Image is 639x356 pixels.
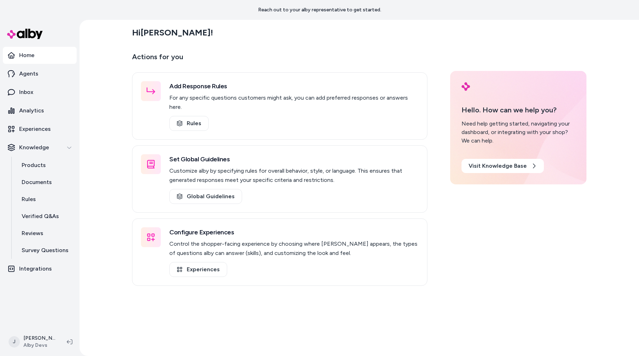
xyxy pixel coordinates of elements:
p: Rules [22,195,36,204]
a: Experiences [3,121,77,138]
p: Knowledge [19,143,49,152]
a: Products [15,157,77,174]
a: Rules [169,116,209,131]
a: Global Guidelines [169,189,242,204]
p: Agents [19,69,38,78]
p: Actions for you [132,51,427,68]
a: Agents [3,65,77,82]
h3: Configure Experiences [169,227,419,237]
p: Hello. How can we help you? [461,105,575,115]
p: Verified Q&As [22,212,59,221]
p: Survey Questions [22,246,69,255]
a: Verified Q&As [15,208,77,225]
p: Inbox [19,88,33,96]
h2: Hi [PERSON_NAME] ! [132,27,213,38]
h3: Set Global Guidelines [169,154,419,164]
div: Need help getting started, navigating your dashboard, or integrating with your shop? We can help. [461,119,575,145]
p: Reviews [22,229,43,238]
a: Reviews [15,225,77,242]
button: Knowledge [3,139,77,156]
a: Visit Knowledge Base [461,159,544,173]
a: Survey Questions [15,242,77,259]
p: Experiences [19,125,51,133]
p: Documents [22,178,52,187]
a: Rules [15,191,77,208]
img: alby Logo [461,82,470,91]
p: Customize alby by specifying rules for overall behavior, style, or language. This ensures that ge... [169,166,419,185]
span: J [9,336,20,347]
a: Inbox [3,84,77,101]
p: [PERSON_NAME] [23,335,55,342]
p: Reach out to your alby representative to get started. [258,6,381,13]
p: Analytics [19,106,44,115]
p: For any specific questions customers might ask, you can add preferred responses or answers here. [169,93,419,112]
a: Home [3,47,77,64]
h3: Add Response Rules [169,81,419,91]
a: Integrations [3,260,77,277]
button: J[PERSON_NAME]Alby Devs [4,330,61,353]
p: Control the shopper-facing experience by choosing where [PERSON_NAME] appears, the types of quest... [169,239,419,258]
p: Home [19,51,34,60]
span: Alby Devs [23,342,55,349]
p: Products [22,161,46,169]
a: Analytics [3,102,77,119]
p: Integrations [19,265,52,273]
a: Experiences [169,262,227,277]
img: alby Logo [7,29,43,39]
a: Documents [15,174,77,191]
